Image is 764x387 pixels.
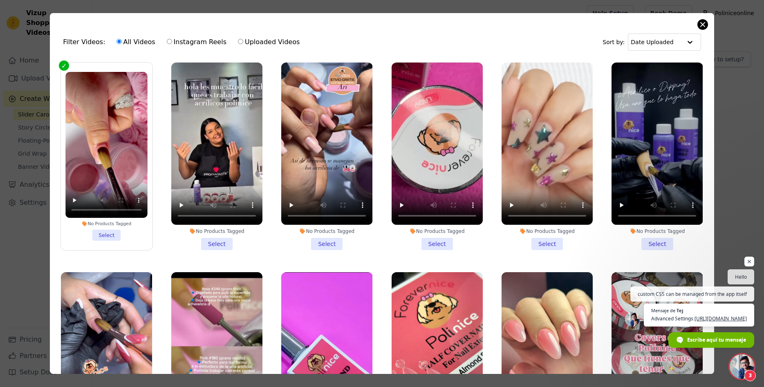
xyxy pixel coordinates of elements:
label: Instagram Reels [166,37,227,47]
div: Sort by: [603,34,701,51]
span: Mensaje de [651,308,675,313]
div: No Products Tagged [281,228,372,235]
div: No Products Tagged [502,228,593,235]
span: Tej [677,308,683,313]
span: Escribe aquí tu mensaje [687,333,746,347]
div: No Products Tagged [612,228,703,235]
div: Chat abierto [730,354,754,379]
button: Close modal [698,20,708,29]
div: No Products Tagged [171,228,262,235]
span: Hello [735,273,747,281]
span: 3 [744,370,756,381]
div: No Products Tagged [392,228,483,235]
label: All Videos [116,37,156,47]
span: custom CSS can be managed from the app itself [638,290,747,298]
span: Advanced Settings: [651,315,747,322]
div: No Products Tagged [65,221,148,227]
label: Uploaded Videos [237,37,300,47]
div: Filter Videos: [63,33,304,51]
